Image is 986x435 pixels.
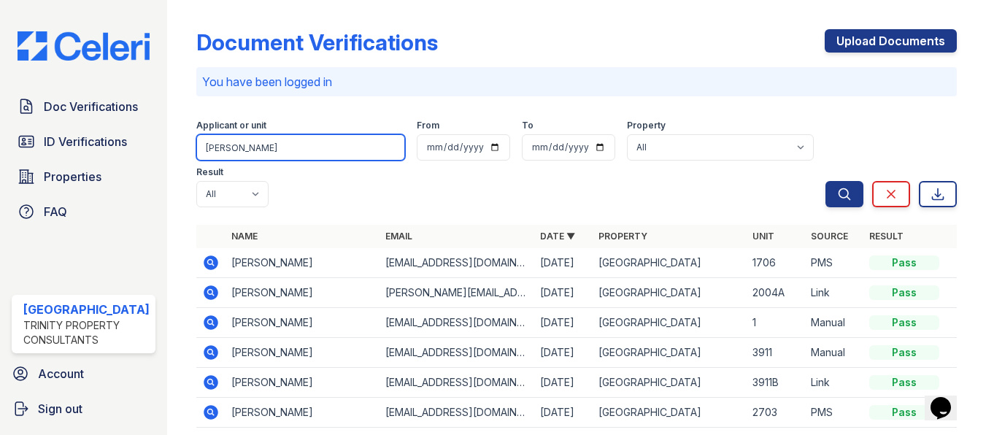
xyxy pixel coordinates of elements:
div: Pass [869,405,939,420]
td: [PERSON_NAME] [226,338,380,368]
span: Properties [44,168,101,185]
label: From [417,120,439,131]
td: Manual [805,338,863,368]
iframe: chat widget [925,377,971,420]
td: Manual [805,308,863,338]
label: Property [627,120,666,131]
a: Result [869,231,904,242]
span: Sign out [38,400,82,417]
div: Pass [869,315,939,330]
td: PMS [805,248,863,278]
td: [GEOGRAPHIC_DATA] [593,398,747,428]
label: Result [196,166,223,178]
div: Document Verifications [196,29,438,55]
span: ID Verifications [44,133,127,150]
td: [DATE] [534,398,593,428]
td: Link [805,368,863,398]
span: FAQ [44,203,67,220]
span: Doc Verifications [44,98,138,115]
span: Account [38,365,84,382]
a: Upload Documents [825,29,957,53]
td: 2004A [747,278,805,308]
td: [PERSON_NAME] [226,248,380,278]
a: ID Verifications [12,127,155,156]
td: [PERSON_NAME] [226,368,380,398]
td: 2703 [747,398,805,428]
a: Name [231,231,258,242]
a: Property [598,231,647,242]
td: [PERSON_NAME] [226,278,380,308]
img: CE_Logo_Blue-a8612792a0a2168367f1c8372b55b34899dd931a85d93a1a3d3e32e68fde9ad4.png [6,31,161,61]
td: [GEOGRAPHIC_DATA] [593,308,747,338]
div: Pass [869,255,939,270]
div: Pass [869,375,939,390]
td: 3911B [747,368,805,398]
td: [EMAIL_ADDRESS][DOMAIN_NAME] [380,398,534,428]
td: [DATE] [534,368,593,398]
td: [DATE] [534,248,593,278]
a: Properties [12,162,155,191]
td: [GEOGRAPHIC_DATA] [593,278,747,308]
div: [GEOGRAPHIC_DATA] [23,301,150,318]
td: [GEOGRAPHIC_DATA] [593,338,747,368]
td: [PERSON_NAME] [226,308,380,338]
td: Link [805,278,863,308]
a: Account [6,359,161,388]
a: FAQ [12,197,155,226]
td: [EMAIL_ADDRESS][DOMAIN_NAME] [380,308,534,338]
a: Email [385,231,412,242]
td: [DATE] [534,278,593,308]
td: [PERSON_NAME][EMAIL_ADDRESS][PERSON_NAME][DOMAIN_NAME] [380,278,534,308]
a: Sign out [6,394,161,423]
label: Applicant or unit [196,120,266,131]
p: You have been logged in [202,73,951,91]
td: [DATE] [534,338,593,368]
a: Source [811,231,848,242]
td: [EMAIL_ADDRESS][DOMAIN_NAME] [380,368,534,398]
td: [PERSON_NAME] [226,398,380,428]
td: 1706 [747,248,805,278]
td: [GEOGRAPHIC_DATA] [593,368,747,398]
a: Unit [752,231,774,242]
div: Pass [869,345,939,360]
label: To [522,120,534,131]
div: Pass [869,285,939,300]
td: 3911 [747,338,805,368]
td: [EMAIL_ADDRESS][DOMAIN_NAME] [380,338,534,368]
td: PMS [805,398,863,428]
input: Search by name, email, or unit number [196,134,405,161]
td: [EMAIL_ADDRESS][DOMAIN_NAME] [380,248,534,278]
a: Date ▼ [540,231,575,242]
a: Doc Verifications [12,92,155,121]
td: 1 [747,308,805,338]
td: [GEOGRAPHIC_DATA] [593,248,747,278]
div: Trinity Property Consultants [23,318,150,347]
td: [DATE] [534,308,593,338]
